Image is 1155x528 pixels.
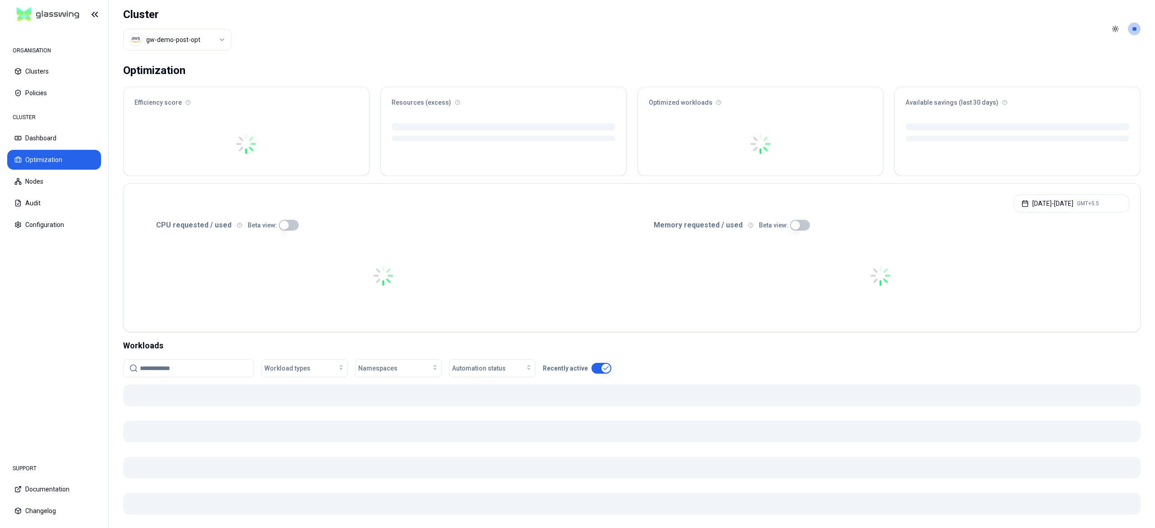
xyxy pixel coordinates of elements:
span: GMT+5.5 [1077,200,1099,207]
p: Recently active [543,364,588,373]
span: Namespaces [358,364,397,373]
div: CPU requested / used [134,220,632,231]
button: Documentation [7,479,101,499]
p: Beta view: [248,221,277,230]
button: [DATE]-[DATE]GMT+5.5 [1014,195,1129,213]
div: Resources (excess) [381,87,626,112]
div: Available savings (last 30 days) [895,87,1140,112]
button: Policies [7,83,101,103]
div: Optimized workloads [638,87,883,112]
img: aws [131,35,140,44]
img: GlassWing [13,4,83,25]
div: CLUSTER [7,108,101,126]
div: SUPPORT [7,459,101,477]
div: gw-demo-post-opt [146,35,200,44]
button: Changelog [7,501,101,521]
button: Clusters [7,61,101,81]
span: Automation status [452,364,506,373]
div: Memory requested / used [632,220,1130,231]
button: Automation status [449,359,536,377]
button: Dashboard [7,128,101,148]
p: Beta view: [759,221,788,230]
div: Optimization [123,61,185,79]
span: Workload types [264,364,310,373]
button: Audit [7,193,101,213]
div: Workloads [123,339,1141,352]
button: Namespaces [355,359,442,377]
button: Nodes [7,171,101,191]
button: Configuration [7,215,101,235]
h1: Cluster [123,7,231,22]
button: Workload types [261,359,348,377]
div: Efficiency score [124,87,369,112]
button: Optimization [7,150,101,170]
div: ORGANISATION [7,42,101,60]
button: Select a value [123,29,231,51]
